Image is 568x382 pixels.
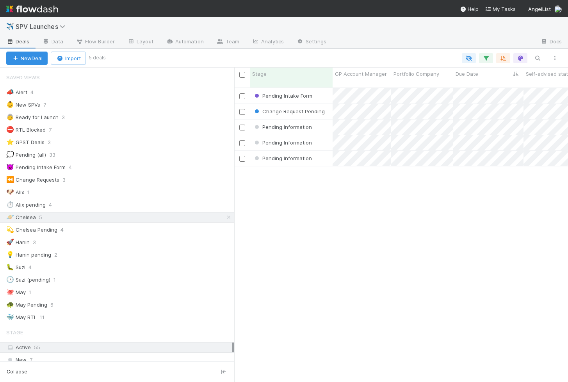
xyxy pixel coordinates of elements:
[76,37,115,45] span: Flow Builder
[62,175,73,185] span: 3
[6,52,48,65] button: NewDeal
[49,125,59,135] span: 7
[51,52,86,65] button: Import
[6,114,14,120] span: 👵
[6,189,14,195] span: 🐶
[50,300,61,310] span: 6
[253,154,312,162] div: Pending Information
[6,226,14,233] span: 💫
[160,36,210,48] a: Automation
[30,87,41,97] span: 4
[6,175,59,185] div: Change Requests
[6,355,27,365] span: New
[49,200,60,210] span: 4
[6,164,14,170] span: 👿
[62,112,73,122] span: 3
[534,36,568,48] a: Docs
[6,89,14,95] span: 📣
[253,123,312,131] div: Pending Information
[34,344,40,350] span: 55
[6,101,14,108] span: 👶
[460,5,479,13] div: Help
[6,100,40,110] div: New SPVs
[69,36,121,48] a: Flow Builder
[33,237,44,247] span: 3
[48,137,59,147] span: 3
[121,36,160,48] a: Layout
[554,5,562,13] img: avatar_aa70801e-8de5-4477-ab9d-eb7c67de69c1.png
[6,264,14,270] span: 🐛
[253,155,312,161] span: Pending Information
[6,139,14,145] span: ⭐
[30,355,32,365] span: 7
[89,54,106,61] small: 5 deals
[528,6,551,12] span: AngelList
[6,250,51,260] div: Hanin pending
[456,70,478,78] span: Due Date
[40,312,52,322] span: 11
[239,140,245,146] input: Toggle Row Selected
[6,287,26,297] div: May
[6,125,46,135] div: RTL Blocked
[27,187,37,197] span: 1
[335,70,387,78] span: GP Account Manager
[6,239,14,245] span: 🚀
[6,289,14,295] span: 🐙
[6,150,46,160] div: Pending (all)
[36,36,69,48] a: Data
[6,276,14,283] span: 🕓
[28,262,39,272] span: 4
[6,301,14,308] span: 🐢
[239,125,245,130] input: Toggle Row Selected
[6,201,14,208] span: ⏱️
[61,225,71,235] span: 4
[43,100,54,110] span: 7
[239,93,245,99] input: Toggle Row Selected
[394,70,439,78] span: Portfolio Company
[6,214,14,220] span: 🪐
[253,92,312,100] div: Pending Intake Form
[39,212,50,222] span: 5
[6,237,30,247] div: Hanin
[253,107,325,115] div: Change Request Pending
[49,150,63,160] span: 33
[6,225,57,235] div: Chelsea Pending
[6,23,14,30] span: ✈️
[6,187,24,197] div: Alix
[239,109,245,115] input: Toggle Row Selected
[16,23,69,30] span: SPV Launches
[6,212,36,222] div: Chelsea
[246,36,290,48] a: Analytics
[6,275,50,285] div: Suzi (pending)
[6,151,14,158] span: 💭
[6,300,47,310] div: May Pending
[6,87,27,97] div: Alert
[239,72,245,78] input: Toggle All Rows Selected
[53,275,64,285] span: 1
[54,250,65,260] span: 2
[6,343,232,352] div: Active
[6,112,59,122] div: Ready for Launch
[6,251,14,258] span: 💡
[485,6,516,12] span: My Tasks
[6,200,46,210] div: Alix pending
[6,126,14,133] span: ⛔
[210,36,246,48] a: Team
[29,287,39,297] span: 1
[6,137,45,147] div: GPST Deals
[6,262,25,272] div: Suzi
[7,368,27,375] span: Collapse
[6,2,58,16] img: logo-inverted-e16ddd16eac7371096b0.svg
[253,108,325,114] span: Change Request Pending
[6,162,66,172] div: Pending Intake Form
[253,139,312,146] span: Pending Information
[6,70,40,85] span: Saved Views
[290,36,333,48] a: Settings
[69,162,80,172] span: 4
[6,325,23,340] span: Stage
[6,312,37,322] div: May RTL
[252,70,267,78] span: Stage
[253,124,312,130] span: Pending Information
[253,93,312,99] span: Pending Intake Form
